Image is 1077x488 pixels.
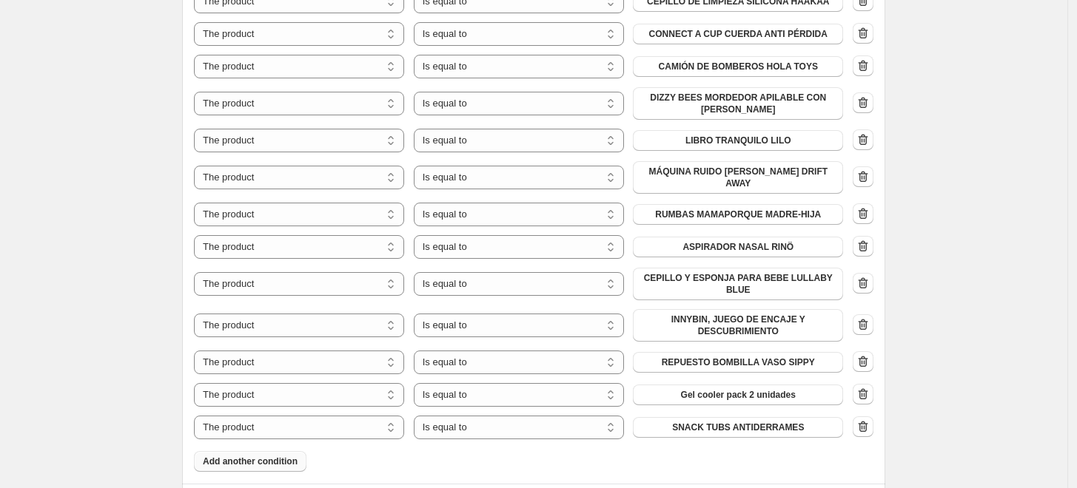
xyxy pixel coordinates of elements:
span: Gel cooler pack 2 unidades [681,389,796,401]
button: CAMIÓN DE BOMBEROS HOLA TOYS [633,56,843,77]
button: RUMBAS MAMAPORQUE MADRE-HIJA [633,204,843,225]
span: MÁQUINA RUIDO [PERSON_NAME] DRIFT AWAY [642,166,834,189]
span: REPUESTO BOMBILLA VASO SIPPY [662,356,815,368]
button: ASPIRADOR NASAL RINÖ [633,237,843,257]
span: CAMIÓN DE BOMBEROS HOLA TOYS [659,61,818,72]
button: LIBRO TRANQUILO LILO [633,130,843,151]
button: INNYBIN, JUEGO DE ENCAJE Y DESCUBRIMIENTO [633,309,843,342]
span: Add another condition [203,455,298,467]
span: SNACK TUBS ANTIDERRAMES [672,421,804,433]
span: RUMBAS MAMAPORQUE MADRE-HIJA [655,209,821,220]
span: INNYBIN, JUEGO DE ENCAJE Y DESCUBRIMIENTO [642,314,834,337]
button: SNACK TUBS ANTIDERRAMES [633,417,843,438]
span: ASPIRADOR NASAL RINÖ [682,241,794,253]
button: CEPILLO Y ESPONJA PARA BEBE LULLABY BLUE [633,268,843,300]
button: Gel cooler pack 2 unidades [633,384,843,405]
span: LIBRO TRANQUILO LILO [685,135,791,146]
button: DIZZY BEES MORDEDOR APILABLE CON IMAN [633,87,843,120]
span: CONNECT A CUP CUERDA ANTI PÉRDIDA [649,28,828,40]
button: Add another condition [194,451,306,472]
button: CONNECT A CUP CUERDA ANTI PÉRDIDA [633,24,843,44]
span: CEPILLO Y ESPONJA PARA BEBE LULLABY BLUE [642,272,834,296]
button: REPUESTO BOMBILLA VASO SIPPY [633,352,843,373]
span: DIZZY BEES MORDEDOR APILABLE CON [PERSON_NAME] [642,92,834,115]
button: MÁQUINA RUIDO BLANCO DRIFT AWAY [633,161,843,194]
